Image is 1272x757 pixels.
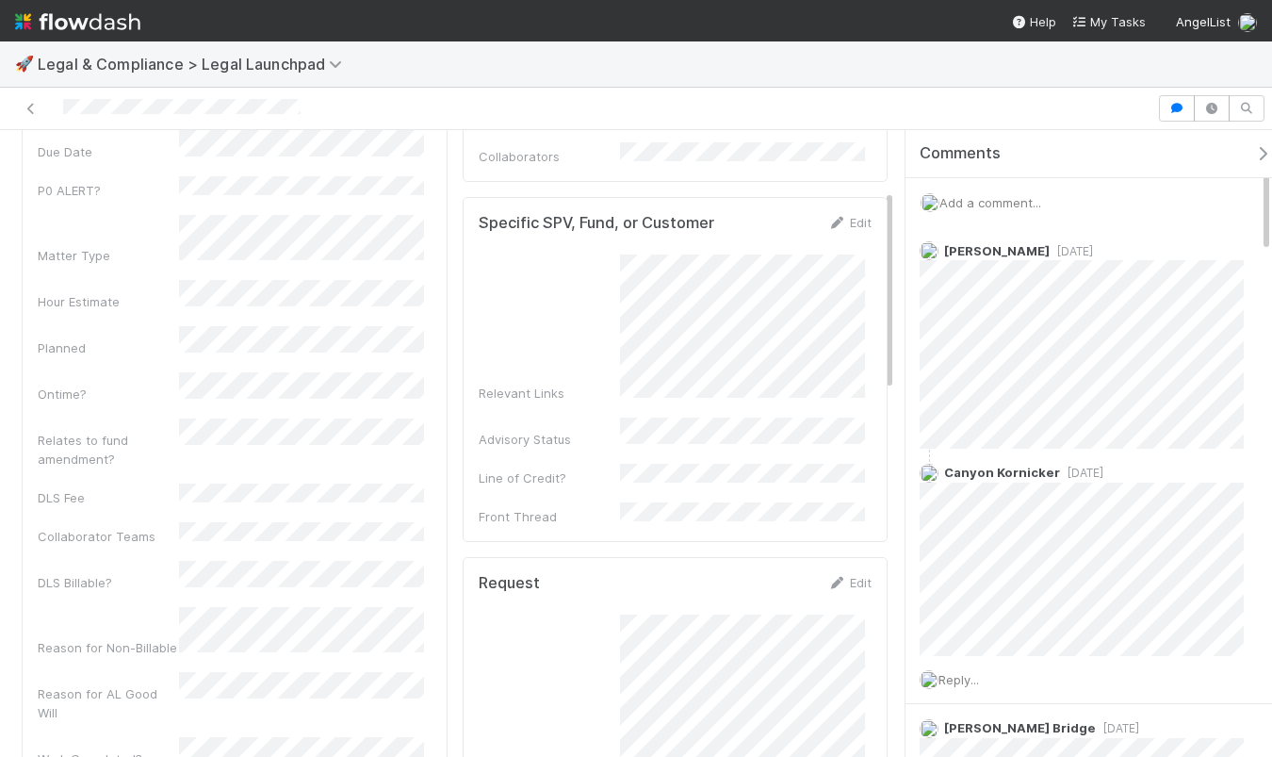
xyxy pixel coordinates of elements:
[944,243,1050,258] span: [PERSON_NAME]
[479,430,620,449] div: Advisory Status
[479,574,540,593] h5: Request
[920,670,938,689] img: avatar_d1f4bd1b-0b26-4d9b-b8ad-69b413583d95.png
[479,384,620,403] div: Relevant Links
[944,465,1060,480] span: Canyon Kornicker
[920,719,938,738] img: avatar_4038989c-07b2-403a-8eae-aaaab2974011.png
[1060,466,1103,480] span: [DATE]
[15,56,34,72] span: 🚀
[38,638,179,657] div: Reason for Non-Billable
[1238,13,1257,32] img: avatar_d1f4bd1b-0b26-4d9b-b8ad-69b413583d95.png
[15,6,140,38] img: logo-inverted-e16ddd16eac7371096b0.svg
[827,575,872,590] a: Edit
[939,195,1041,210] span: Add a comment...
[920,144,1001,163] span: Comments
[944,720,1096,735] span: [PERSON_NAME] Bridge
[920,241,938,260] img: avatar_0b1dbcb8-f701-47e0-85bc-d79ccc0efe6c.png
[38,181,179,200] div: P0 ALERT?
[921,193,939,212] img: avatar_d1f4bd1b-0b26-4d9b-b8ad-69b413583d95.png
[38,385,179,403] div: Ontime?
[827,215,872,230] a: Edit
[938,672,979,687] span: Reply...
[479,469,620,487] div: Line of Credit?
[38,488,179,507] div: DLS Fee
[1176,14,1231,29] span: AngelList
[38,246,179,265] div: Matter Type
[1071,12,1146,31] a: My Tasks
[38,573,179,592] div: DLS Billable?
[1096,721,1139,735] span: [DATE]
[920,464,938,483] img: avatar_d1f4bd1b-0b26-4d9b-b8ad-69b413583d95.png
[38,292,179,311] div: Hour Estimate
[38,142,179,161] div: Due Date
[38,527,179,546] div: Collaborator Teams
[1011,12,1056,31] div: Help
[1050,244,1093,258] span: [DATE]
[479,507,620,526] div: Front Thread
[479,214,714,233] h5: Specific SPV, Fund, or Customer
[38,684,179,722] div: Reason for AL Good Will
[38,55,351,74] span: Legal & Compliance > Legal Launchpad
[1071,14,1146,29] span: My Tasks
[38,431,179,469] div: Relates to fund amendment?
[479,147,620,166] div: Collaborators
[38,338,179,357] div: Planned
